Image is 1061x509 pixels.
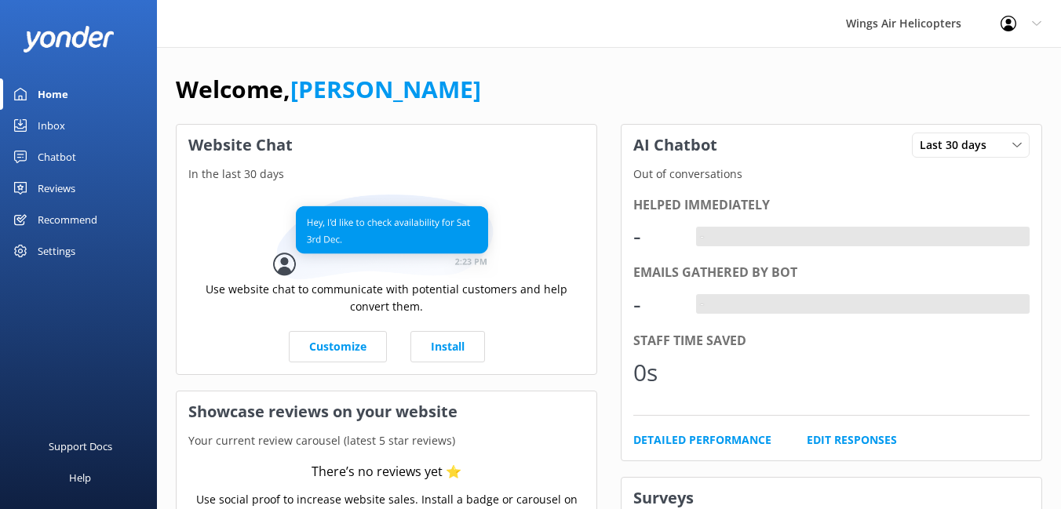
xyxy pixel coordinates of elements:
[633,331,1030,351] div: Staff time saved
[622,165,1041,183] p: Out of conversations
[69,462,91,493] div: Help
[177,391,596,432] h3: Showcase reviews on your website
[38,110,65,141] div: Inbox
[920,136,996,154] span: Last 30 days
[633,217,680,255] div: -
[24,26,114,52] img: yonder-white-logo.png
[410,331,485,362] a: Install
[177,432,596,449] p: Your current review carousel (latest 5 star reviews)
[177,165,596,183] p: In the last 30 days
[622,125,729,165] h3: AI Chatbot
[38,173,75,204] div: Reviews
[177,125,596,165] h3: Website Chat
[696,294,708,314] div: -
[38,235,75,267] div: Settings
[633,354,680,391] div: 0s
[273,195,501,280] img: conversation...
[176,71,481,108] h1: Welcome,
[633,263,1030,283] div: Emails gathered by bot
[289,331,387,362] a: Customize
[49,431,112,462] div: Support Docs
[290,73,481,105] a: [PERSON_NAME]
[633,431,771,449] a: Detailed Performance
[38,141,76,173] div: Chatbot
[38,204,97,235] div: Recommend
[807,431,897,449] a: Edit Responses
[38,78,68,110] div: Home
[633,285,680,323] div: -
[312,462,461,482] div: There’s no reviews yet ⭐
[633,195,1030,216] div: Helped immediately
[188,281,585,316] p: Use website chat to communicate with potential customers and help convert them.
[696,227,708,247] div: -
